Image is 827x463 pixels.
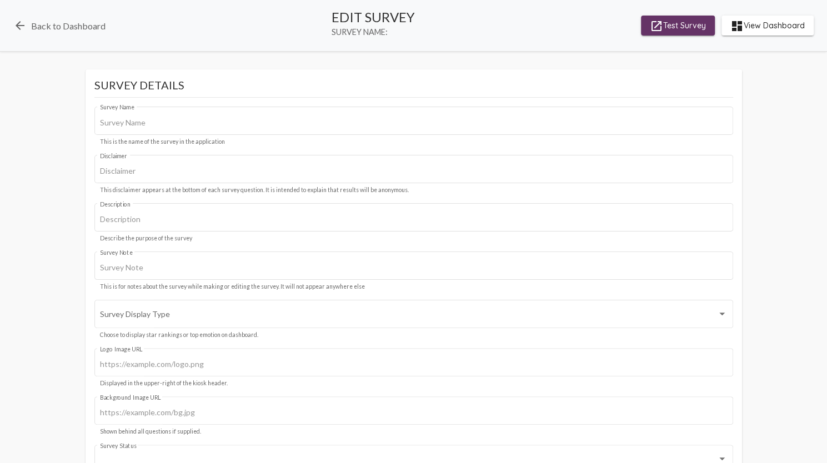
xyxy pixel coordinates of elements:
input: https://example.com/bg.jpg [100,408,727,417]
mat-icon: dashboard [730,19,744,33]
span: View Dashboard [730,16,805,36]
mat-hint: This is the name of the survey in the application [100,139,225,145]
input: https://example.com/logo.png [100,360,727,369]
div: Edit Survey [332,9,415,25]
input: Description [100,215,727,224]
span: Survey Name: [332,27,415,37]
mat-hint: Describe the purpose of the survey [100,235,192,242]
mat-icon: arrow_back [13,19,27,32]
span: Test Survey [650,16,706,36]
mat-hint: This disclaimer appears at the bottom of each survey question. It is intended to explain that res... [100,187,409,194]
button: View Dashboard [721,16,814,36]
a: Back to Dashboard [13,19,106,32]
mat-hint: Shown behind all questions if supplied. [100,429,201,435]
button: Test Survey [641,16,715,36]
mat-hint: This is for notes about the survey while making or editing the survey. It will not appear anywher... [100,284,365,290]
input: Survey Name [100,118,727,127]
mat-hint: Choose to display star rankings or top emotion on dashboard. [100,332,258,339]
input: Disclaimer [100,167,727,175]
input: Survey Note [100,263,727,272]
mat-hint: Displayed in the upper-right of the kiosk header. [100,380,228,387]
mat-icon: launch [650,19,663,33]
mat-card-title: Survey Details [94,78,733,98]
